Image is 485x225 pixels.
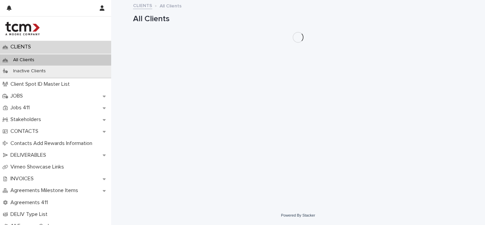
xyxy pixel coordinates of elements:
[8,57,40,63] p: All Clients
[8,140,98,147] p: Contacts Add Rewards Information
[8,105,35,111] p: Jobs 411
[8,128,44,135] p: CONTACTS
[133,14,463,24] h1: All Clients
[8,81,75,87] p: Client Spot ID Master List
[160,2,182,9] p: All Clients
[8,164,69,170] p: Vimeo Showcase Links
[281,213,315,217] a: Powered By Stacker
[5,22,40,35] img: 4hMmSqQkux38exxPVZHQ
[8,93,28,99] p: JOBS
[8,199,53,206] p: Agreements 411
[8,176,39,182] p: INVOICES
[8,187,84,194] p: Agreements Milestone Items
[8,152,52,158] p: DELIVERABLES
[8,44,36,50] p: CLIENTS
[133,1,152,9] a: CLIENTS
[8,211,53,218] p: DELIV Type List
[8,116,46,123] p: Stakeholders
[8,68,51,74] p: Inactive Clients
